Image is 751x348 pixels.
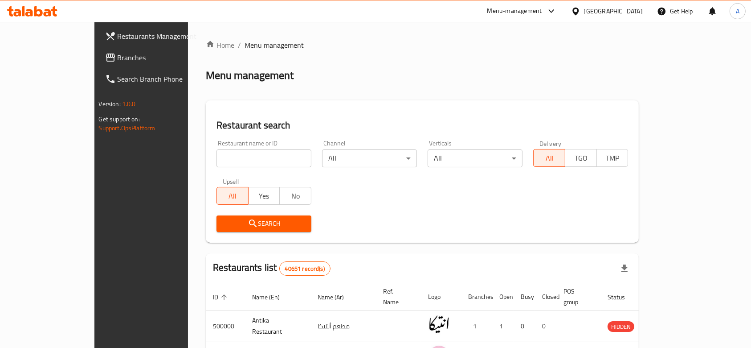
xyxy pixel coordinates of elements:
nav: breadcrumb [206,40,639,50]
span: ID [213,292,230,302]
div: Total records count [279,261,331,276]
div: All [322,149,417,167]
label: Upsell [223,178,239,184]
span: All [220,190,245,203]
th: Open [492,283,514,311]
span: All [537,152,562,165]
div: Menu-management [487,6,542,17]
span: HIDDEN [608,322,634,332]
span: Search [224,218,304,229]
a: Restaurants Management [98,25,220,47]
div: [GEOGRAPHIC_DATA] [584,6,643,16]
button: All [533,149,565,167]
span: 1.0.0 [122,98,136,110]
td: 500000 [206,311,245,342]
button: Search [216,215,311,232]
td: 0 [514,311,535,342]
button: All [216,187,249,205]
td: 0 [535,311,556,342]
td: 1 [492,311,514,342]
td: Antika Restaurant [245,311,310,342]
li: / [238,40,241,50]
td: مطعم أنتيكا [310,311,376,342]
span: Search Branch Phone [118,74,213,84]
span: Name (En) [252,292,291,302]
h2: Restaurant search [216,119,628,132]
span: Name (Ar) [318,292,355,302]
span: 40651 record(s) [280,265,330,273]
span: POS group [563,286,590,307]
label: Delivery [539,140,562,146]
span: Get support on: [99,113,140,125]
button: No [279,187,311,205]
span: Branches [118,52,213,63]
td: 1 [461,311,492,342]
span: TMP [600,152,625,165]
h2: Restaurants list [213,261,331,276]
div: All [428,149,522,167]
input: Search for restaurant name or ID.. [216,149,311,167]
h2: Menu management [206,68,294,83]
img: Antika Restaurant [428,313,450,336]
th: Closed [535,283,556,311]
a: Search Branch Phone [98,68,220,90]
span: Version: [99,98,121,110]
span: Yes [252,190,277,203]
button: TGO [565,149,597,167]
span: A [736,6,739,16]
span: Ref. Name [383,286,410,307]
span: Restaurants Management [118,31,213,41]
a: Support.OpsPlatform [99,122,155,134]
span: No [283,190,308,203]
button: Yes [248,187,280,205]
div: Export file [614,258,635,279]
button: TMP [596,149,629,167]
span: Menu management [245,40,304,50]
th: Logo [421,283,461,311]
th: Branches [461,283,492,311]
span: TGO [569,152,593,165]
span: Status [608,292,637,302]
th: Busy [514,283,535,311]
a: Branches [98,47,220,68]
a: Home [206,40,234,50]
